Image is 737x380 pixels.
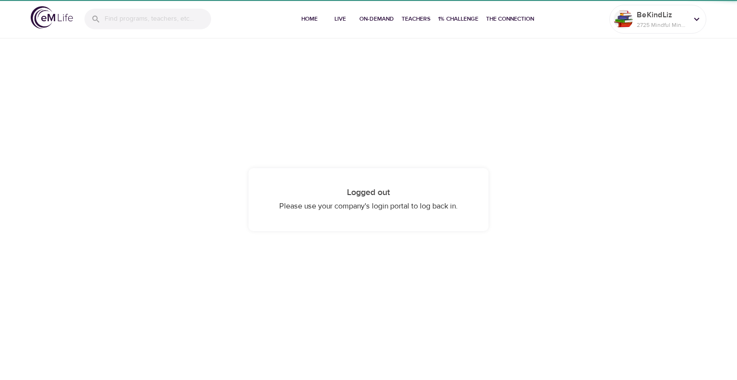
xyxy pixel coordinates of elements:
[31,6,73,29] img: logo
[298,14,321,24] span: Home
[359,14,394,24] span: On-Demand
[402,14,430,24] span: Teachers
[279,201,458,211] span: Please use your company's login portal to log back in.
[329,14,352,24] span: Live
[637,9,688,21] p: BeKindLiz
[637,21,688,29] p: 2725 Mindful Minutes
[486,14,534,24] span: The Connection
[438,14,478,24] span: 1% Challenge
[268,187,469,198] h4: Logged out
[614,10,633,29] img: Remy Sharp
[105,9,211,29] input: Find programs, teachers, etc...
